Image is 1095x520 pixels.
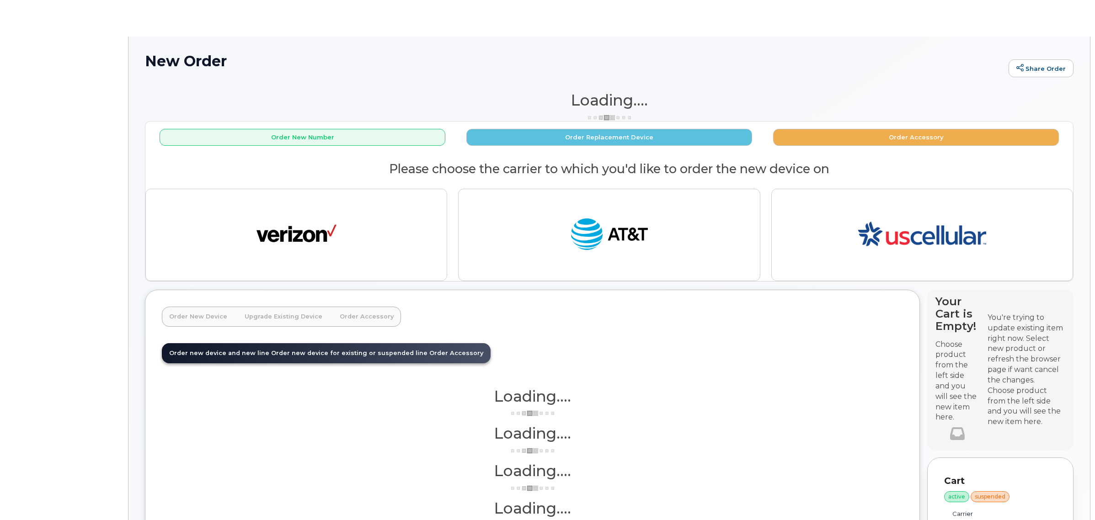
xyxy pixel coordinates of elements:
[332,307,401,327] a: Order Accessory
[160,129,445,146] button: Order New Number
[773,129,1059,146] button: Order Accessory
[988,313,1065,386] div: You're trying to update existing item right now. Select new product or refresh the browser page i...
[971,491,1010,502] div: suspended
[162,307,235,327] a: Order New Device
[237,307,330,327] a: Upgrade Existing Device
[935,340,979,423] p: Choose product from the left side and you will see the new item here.
[510,447,556,454] img: ajax-loader-3a6953c30dc77f0bf724df975f13086db4f4c1262e45940f03d1251963f1bf2e.gif
[510,410,556,417] img: ajax-loader-3a6953c30dc77f0bf724df975f13086db4f4c1262e45940f03d1251963f1bf2e.gif
[145,92,1074,108] h1: Loading....
[988,386,1065,427] div: Choose product from the left side and you will see the new item here.
[162,388,903,404] h1: Loading....
[944,491,969,502] div: active
[271,350,427,356] span: Order new device for existing or suspended line
[256,214,337,255] img: verizon-ab2890fd1dd4a6c9cf5f392cd2db4626a3dae38ee8226e09bcb5c993c4c79f81.png
[1009,59,1074,78] a: Share Order
[935,295,979,332] h4: Your Cart is Empty!
[145,53,1004,69] h1: New Order
[162,425,903,441] h1: Loading....
[466,129,752,146] button: Order Replacement Device
[145,162,1073,176] h2: Please choose the carrier to which you'd like to order the new device on
[858,196,986,273] img: us-53c3169632288c49726f5d6ca51166ebf3163dd413c8a1bd00aedf0ff3a7123e.png
[569,214,649,255] img: at_t-fb3d24644a45acc70fc72cc47ce214d34099dfd970ee3ae2334e4251f9d920fd.png
[429,350,483,356] span: Order Accessory
[510,485,556,492] img: ajax-loader-3a6953c30dc77f0bf724df975f13086db4f4c1262e45940f03d1251963f1bf2e.gif
[944,474,1057,488] p: Cart
[587,114,632,121] img: ajax-loader-3a6953c30dc77f0bf724df975f13086db4f4c1262e45940f03d1251963f1bf2e.gif
[169,350,269,356] span: Order new device and new line
[162,462,903,479] h1: Loading....
[162,500,903,516] h1: Loading....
